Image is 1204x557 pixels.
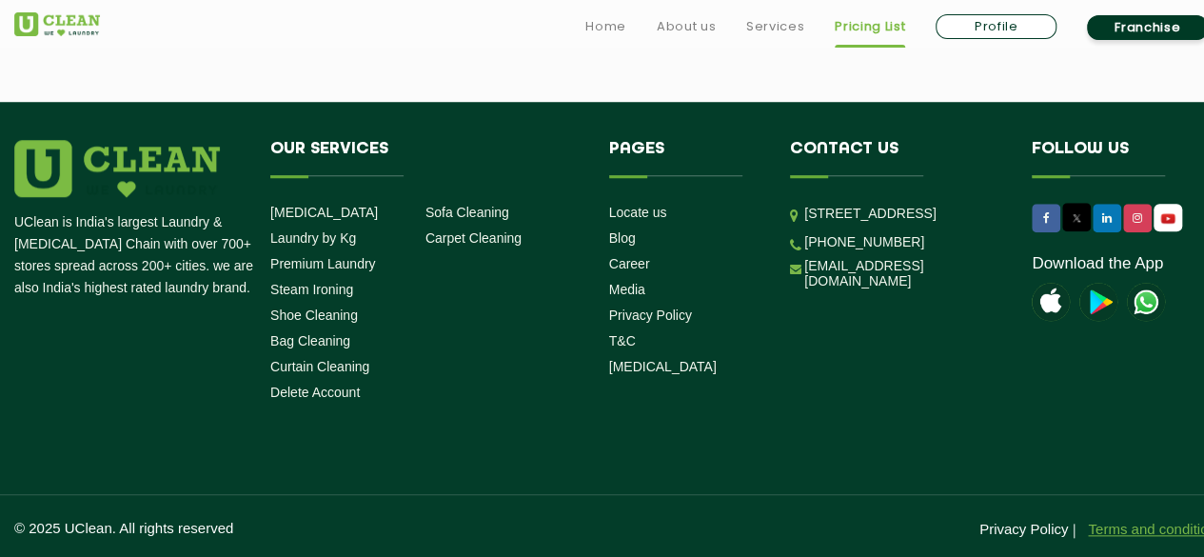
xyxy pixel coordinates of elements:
h4: Contact us [790,140,1003,176]
a: Home [585,15,626,38]
img: UClean Laundry and Dry Cleaning [1127,283,1165,321]
a: Curtain Cleaning [270,359,369,374]
h4: Follow us [1032,140,1199,176]
a: Download the App [1032,254,1163,273]
img: UClean Laundry and Dry Cleaning [14,12,100,36]
h4: Pages [609,140,762,176]
p: UClean is India's largest Laundry & [MEDICAL_DATA] Chain with over 700+ stores spread across 200+... [14,211,256,299]
a: [MEDICAL_DATA] [270,205,378,220]
a: Privacy Policy [979,521,1068,537]
p: [STREET_ADDRESS] [804,203,1003,225]
a: Locate us [609,205,667,220]
a: Privacy Policy [609,308,692,323]
a: Laundry by Kg [270,230,356,246]
a: [MEDICAL_DATA] [609,359,717,374]
img: logo.png [14,140,220,197]
h4: Our Services [270,140,581,176]
p: © 2025 UClean. All rights reserved [14,520,619,536]
img: apple-icon.png [1032,283,1070,321]
a: [PHONE_NUMBER] [804,234,924,249]
a: Pricing List [835,15,905,38]
a: Carpet Cleaning [425,230,522,246]
a: Profile [936,14,1056,39]
a: Career [609,256,650,271]
a: T&C [609,333,636,348]
a: Services [746,15,804,38]
a: About us [657,15,716,38]
a: Shoe Cleaning [270,308,358,323]
a: Media [609,282,645,297]
a: Sofa Cleaning [425,205,509,220]
a: Bag Cleaning [270,333,350,348]
a: Steam Ironing [270,282,353,297]
a: Blog [609,230,636,246]
img: UClean Laundry and Dry Cleaning [1155,209,1180,229]
a: Delete Account [270,385,360,400]
a: Premium Laundry [270,256,376,271]
img: playstoreicon.png [1079,283,1117,321]
a: [EMAIL_ADDRESS][DOMAIN_NAME] [804,258,1003,288]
